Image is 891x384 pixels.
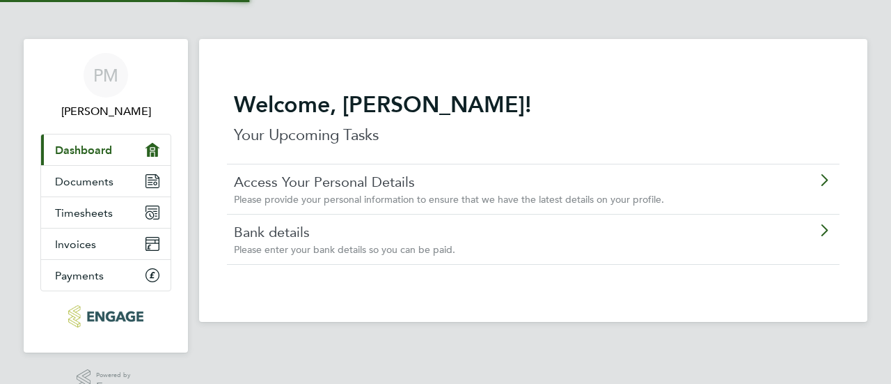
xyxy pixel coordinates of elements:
[93,66,118,84] span: PM
[40,305,171,328] a: Go to home page
[40,103,171,120] span: Pushpa Makwana
[41,260,171,291] a: Payments
[234,223,754,241] a: Bank details
[234,173,754,191] a: Access Your Personal Details
[96,369,135,381] span: Powered by
[68,305,143,328] img: morganhunt-logo-retina.png
[55,175,113,188] span: Documents
[234,243,455,256] span: Please enter your bank details so you can be paid.
[41,229,171,259] a: Invoices
[234,91,833,118] h2: Welcome, [PERSON_NAME]!
[55,238,96,251] span: Invoices
[234,193,664,206] span: Please provide your personal information to ensure that we have the latest details on your profile.
[41,135,171,165] a: Dashboard
[41,166,171,197] a: Documents
[234,124,833,146] p: Your Upcoming Tasks
[55,206,113,220] span: Timesheets
[40,53,171,120] a: PM[PERSON_NAME]
[24,39,188,353] nav: Main navigation
[55,144,112,157] span: Dashboard
[55,269,104,282] span: Payments
[41,197,171,228] a: Timesheets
